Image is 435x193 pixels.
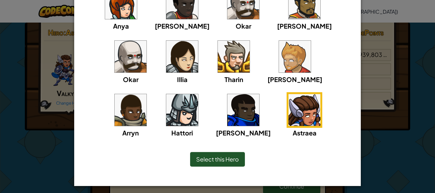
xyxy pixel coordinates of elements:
span: [PERSON_NAME] [267,75,322,83]
img: portrait.png [115,94,146,126]
span: Select this Hero [196,155,239,163]
span: Illia [177,75,188,83]
span: Okar [123,75,139,83]
span: Astraea [293,129,317,137]
span: Tharin [225,75,243,83]
span: Okar [236,22,251,30]
span: Arryn [122,129,139,137]
span: [PERSON_NAME] [155,22,210,30]
img: portrait.png [166,41,198,72]
img: portrait.png [279,41,311,72]
span: [PERSON_NAME] [277,22,332,30]
img: portrait.png [218,41,250,72]
span: [PERSON_NAME] [216,129,271,137]
img: portrait.png [115,41,146,72]
span: Hattori [171,129,193,137]
img: portrait.png [227,94,259,126]
img: portrait.png [289,94,320,126]
img: portrait.png [166,94,198,126]
span: Anya [113,22,129,30]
